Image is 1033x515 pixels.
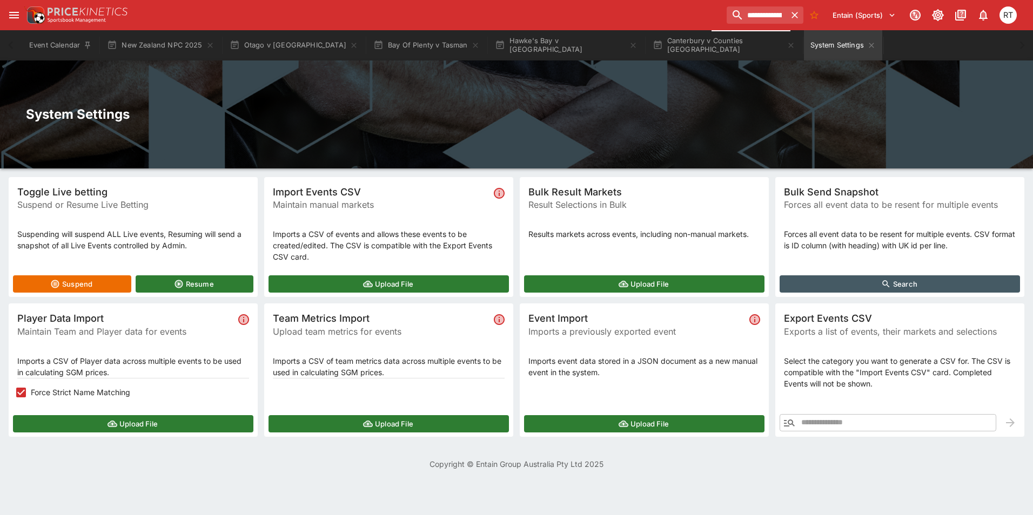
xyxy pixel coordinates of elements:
button: Upload File [524,275,764,293]
button: Upload File [269,415,509,432]
div: Richard Tatton [1000,6,1017,24]
span: Upload team metrics for events [273,325,489,338]
span: Event Import [528,312,745,324]
button: Documentation [951,5,970,25]
img: Sportsbook Management [48,18,106,23]
input: search [727,6,786,24]
button: Richard Tatton [996,3,1020,27]
span: Bulk Result Markets [528,186,760,198]
p: Forces all event data to be resent for multiple events. CSV format is ID column (with heading) wi... [784,228,1016,251]
span: Exports a list of events, their markets and selections [784,325,1016,338]
button: Event Calendar [23,30,98,60]
button: Resume [136,275,254,293]
button: Canterbury v Counties [GEOGRAPHIC_DATA] [646,30,802,60]
img: PriceKinetics Logo [24,4,45,26]
p: Suspending will suspend ALL Live events, Resuming will send a snapshot of all Live Events control... [17,228,249,251]
button: Hawke's Bay v [GEOGRAPHIC_DATA] [488,30,644,60]
span: Toggle Live betting [17,186,249,198]
p: Results markets across events, including non-manual markets. [528,228,760,240]
button: New Zealand NPC 2025 [100,30,220,60]
span: Bulk Send Snapshot [784,186,1016,198]
button: Connected to PK [905,5,925,25]
button: Toggle light/dark mode [928,5,948,25]
button: Notifications [974,5,993,25]
span: Import Events CSV [273,186,489,198]
span: Maintain manual markets [273,198,489,211]
span: Imports a previously exported event [528,325,745,338]
button: Search [780,275,1020,293]
button: No Bookmarks [806,6,823,24]
span: Export Events CSV [784,312,1016,324]
button: Upload File [269,275,509,293]
span: Maintain Team and Player data for events [17,325,234,338]
button: Otago v [GEOGRAPHIC_DATA] [223,30,365,60]
img: PriceKinetics [48,8,128,16]
p: Imports a CSV of Player data across multiple events to be used in calculating SGM prices. [17,355,249,378]
span: Force Strict Name Matching [31,387,130,398]
p: Imports event data stored in a JSON document as a new manual event in the system. [528,355,760,378]
span: Suspend or Resume Live Betting [17,198,249,211]
span: Team Metrics Import [273,312,489,324]
span: Player Data Import [17,312,234,324]
button: Upload File [524,415,764,432]
span: Forces all event data to be resent for multiple events [784,198,1016,211]
p: Select the category you want to generate a CSV for. The CSV is compatible with the "Import Events... [784,355,1016,389]
button: Bay Of Plenty v Tasman [367,30,486,60]
span: Result Selections in Bulk [528,198,760,211]
button: open drawer [4,5,24,25]
button: System Settings [804,30,882,60]
p: Imports a CSV of team metrics data across multiple events to be used in calculating SGM prices. [273,355,505,378]
button: Select Tenant [826,6,902,24]
button: Suspend [13,275,131,293]
p: Imports a CSV of events and allows these events to be created/edited. The CSV is compatible with ... [273,228,505,262]
button: Upload File [13,415,253,432]
h2: System Settings [26,106,1007,123]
